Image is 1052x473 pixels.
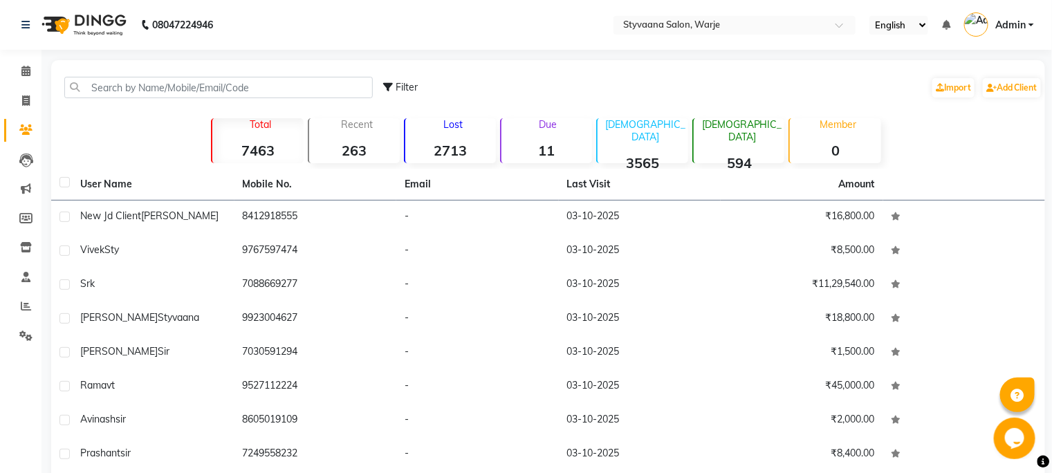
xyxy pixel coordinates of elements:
td: ₹1,500.00 [721,336,883,370]
td: - [396,302,559,336]
td: 7030591294 [234,336,397,370]
strong: 594 [694,154,784,171]
td: 03-10-2025 [559,302,721,336]
th: Last Visit [559,169,721,201]
td: 03-10-2025 [559,336,721,370]
td: ₹11,29,540.00 [721,268,883,302]
p: Total [218,118,303,131]
strong: 263 [309,142,400,159]
span: avinash [80,413,116,425]
b: 08047224946 [152,6,213,44]
td: ₹45,000.00 [721,370,883,404]
td: - [396,201,559,234]
span: sir [116,413,126,425]
th: Mobile No. [234,169,397,201]
strong: 3565 [598,154,688,171]
span: sir [120,447,131,459]
p: Recent [315,118,400,131]
img: logo [35,6,130,44]
strong: 2713 [405,142,496,159]
td: - [396,336,559,370]
span: prashant [80,447,120,459]
span: Sty [104,243,119,256]
strong: 0 [790,142,880,159]
td: 03-10-2025 [559,370,721,404]
td: 7249558232 [234,438,397,472]
td: 9527112224 [234,370,397,404]
td: 03-10-2025 [559,438,721,472]
p: [DEMOGRAPHIC_DATA] [699,118,784,143]
td: 8605019109 [234,404,397,438]
p: Due [504,118,592,131]
th: User Name [72,169,234,201]
span: [PERSON_NAME] [141,210,219,222]
td: 03-10-2025 [559,268,721,302]
p: Member [795,118,880,131]
span: Vivek [80,243,104,256]
span: [PERSON_NAME] [80,311,158,324]
strong: 7463 [212,142,303,159]
td: - [396,234,559,268]
img: Admin [964,12,988,37]
th: Amount [831,169,883,200]
td: ₹16,800.00 [721,201,883,234]
td: ₹18,800.00 [721,302,883,336]
th: Email [396,169,559,201]
td: ₹8,400.00 [721,438,883,472]
td: 03-10-2025 [559,234,721,268]
span: new jd client [80,210,141,222]
span: Srk [80,277,95,290]
td: - [396,268,559,302]
strong: 11 [501,142,592,159]
span: [PERSON_NAME] [80,345,158,358]
td: 9923004627 [234,302,397,336]
td: ₹8,500.00 [721,234,883,268]
p: Lost [411,118,496,131]
td: - [396,404,559,438]
span: Styvaana [158,311,199,324]
p: [DEMOGRAPHIC_DATA] [603,118,688,143]
td: 7088669277 [234,268,397,302]
a: Add Client [983,78,1041,98]
td: 03-10-2025 [559,201,721,234]
span: sir [158,345,169,358]
td: ₹2,000.00 [721,404,883,438]
input: Search by Name/Mobile/Email/Code [64,77,373,98]
span: ramavt [80,379,115,391]
iframe: chat widget [994,418,1038,459]
td: 9767597474 [234,234,397,268]
span: Filter [396,81,418,93]
td: - [396,438,559,472]
span: Admin [995,18,1026,33]
td: - [396,370,559,404]
td: 8412918555 [234,201,397,234]
td: 03-10-2025 [559,404,721,438]
a: Import [932,78,975,98]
